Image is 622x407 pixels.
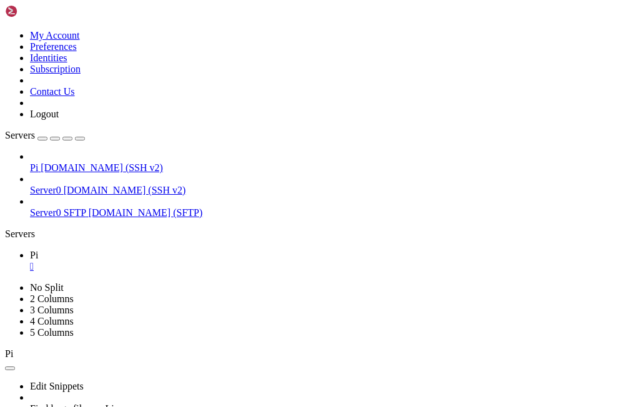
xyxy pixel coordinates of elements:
a:  [30,261,617,272]
x-row: Setting up libavfilter10:arm64 (7:7.1.2-0+deb13u1) ... [5,254,597,265]
span: [DOMAIN_NAME] (SFTP) [89,207,203,218]
x-row: Setting up libpostproc58:arm64 (7:7.1.2-0+deb13u1) ... [5,192,597,202]
span: Server0 [30,185,61,195]
a: Identities [30,52,67,63]
x-row: Unpacking libavfilter10:arm64 (7:7.1.2-0+deb13u1) over (7:7.1.1-1+b1) ... [5,67,597,78]
a: Contact Us [30,86,75,97]
a: Subscription [30,64,81,74]
span: Pi [5,348,13,359]
a: No Split [30,282,64,293]
li: Server0 [DOMAIN_NAME] (SSH v2) [30,174,617,196]
a: 2 Columns [30,293,74,304]
div: (21, 30) [116,316,121,327]
a: Server0 [DOMAIN_NAME] (SSH v2) [30,185,617,196]
x-row: Setting up libavutil59:arm64 (7:7.1.2-0+deb13u1) ... [5,182,597,192]
x-row: Setting up libswscale8:arm64 (7:7.1.2-0+deb13u1) ... [5,213,597,223]
a: Servers [5,130,85,140]
x-row: Preparing to unpack .../4-libavfilter10_7%3a7.1.2-0+deb13u1_arm64.deb ... [5,57,597,67]
x-row: Unpacking libavcodec61:arm64 (7:7.1.2-0+deb13u1) over (7:7.1.1-1+b1) ... [5,88,597,99]
a: Pi [DOMAIN_NAME] (SSH v2) [30,162,617,174]
x-row: Unpacking libpostproc58:arm64 (7:7.1.2-0+deb13u1) over (7:7.1.1-1+b1) ... [5,130,597,140]
x-row: Setting up libswresample5:arm64 (7:7.1.2-0+deb13u1) ... [5,202,597,213]
x-row: Setting up ffmpeg (7:7.1.2-0+deb13u1) ... [5,275,597,285]
x-row: Setting up libavdevice61:arm64 (7:7.1.2-0+deb13u1) ... [5,265,597,275]
x-row: Unpacking libavformat61:arm64 (7:7.1.2-0+deb13u1) over (7:7.1.1-1+b1) ... [5,47,597,57]
a: My Account [30,30,80,41]
x-row: Preparing to unpack .../5-libavcodec61_7%3a7.1.2-0+deb13u1_arm64.deb ... [5,77,597,88]
span: [DOMAIN_NAME] (SSH v2) [64,185,186,195]
x-row: Preparing to unpack .../3-libavformat61_7%3a7.1.2-0+deb13u1_arm64.deb ... [5,36,597,47]
a: 3 Columns [30,305,74,315]
a: 5 Columns [30,327,74,338]
x-row: Processing triggers for man-db (2.13.1-1) ... [5,296,597,306]
x-row: Preparing to unpack .../9-ffmpeg_7%3a7.1.2-0+deb13u1_arm64.deb ... [5,160,597,171]
x-row: Setting up libavformat61:arm64 (7:7.1.2-0+deb13u1) ... [5,243,597,254]
span: Pi [30,250,38,260]
x-row: Processing triggers for libc-bin (2.41-12) ... [5,285,597,296]
li: Pi [DOMAIN_NAME] (SSH v2) [30,151,617,174]
x-row: Setting up libavcodec61:arm64 (7:7.1.2-0+deb13u1) ... [5,223,597,233]
x-row: Setting up brave-browser (1.82.170) ... [5,233,597,244]
span: Server0 SFTP [30,207,86,218]
x-row: Unpacking libswscale8:arm64 (7:7.1.2-0+deb13u1) over (7:7.1.1-1+b1) ... [5,5,597,16]
span: Servers [5,130,35,140]
span: Pi [30,162,38,173]
a: Server0 SFTP [DOMAIN_NAME] (SFTP) [30,207,617,218]
a: 4 Columns [30,316,74,326]
a: Pi [30,250,617,272]
x-row: Preparing to unpack .../8-libswresample5_7%3a7.1.2-0+deb13u1_arm64.deb ... [5,140,597,150]
x-row: Unpacking libavutil59:arm64 (7:7.1.2-0+deb13u1) over (7:7.1.1-1+b1) ... [5,109,597,119]
a: Preferences [30,41,77,52]
span: [DOMAIN_NAME] (SSH v2) [41,162,163,173]
li: Server0 SFTP [DOMAIN_NAME] (SFTP) [30,196,617,218]
x-row: nunchuckfusion@pi:~$ [5,316,597,327]
x-row: Unpacking ffmpeg (7:7.1.2-0+deb13u1) over (7:7.1.1-1+b1) ... [5,171,597,182]
x-row: Unpacking libswresample5:arm64 (7:7.1.2-0+deb13u1) over (7:7.1.1-1+b1) ... [5,150,597,161]
img: Shellngn [5,5,77,17]
x-row: Preparing to unpack .../6-libavutil59_7%3a7.1.2-0+deb13u1_arm64.deb ... [5,99,597,109]
x-row: Unpacking libavdevice61:arm64 (7:7.1.2-0+deb13u1) over (7:7.1.1-1+b1) ... [5,26,597,36]
x-row: Preparing to unpack .../2-libavdevice61_7%3a7.1.2-0+deb13u1_arm64.deb ... [5,16,597,26]
x-row: Processing triggers for mailcap (3.74) ... [5,306,597,316]
x-row: Preparing to unpack .../7-libpostproc58_7%3a7.1.2-0+deb13u1_arm64.deb ... [5,119,597,130]
a: Edit Snippets [30,381,84,391]
a: Logout [30,109,59,119]
div: Servers [5,228,617,240]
